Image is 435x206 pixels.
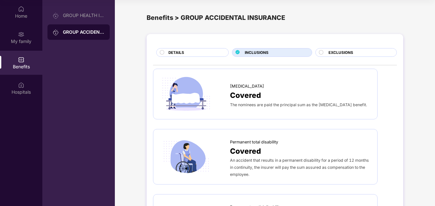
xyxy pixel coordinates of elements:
[53,13,59,19] img: svg+xml;base64,PHN2ZyB3aWR0aD0iMjAiIGhlaWdodD0iMjAiIHZpZXdCb3g9IjAgMCAyMCAyMCIgZmlsbD0ibm9uZSIgeG...
[18,82,24,88] img: svg+xml;base64,PHN2ZyBpZD0iSG9zcGl0YWxzIiB4bWxucz0iaHR0cDovL3d3dy53My5vcmcvMjAwMC9zdmciIHdpZHRoPS...
[160,75,213,112] img: icon
[53,29,59,36] img: svg+xml;base64,PHN2ZyB3aWR0aD0iMjAiIGhlaWdodD0iMjAiIHZpZXdCb3g9IjAgMCAyMCAyMCIgZmlsbD0ibm9uZSIgeG...
[168,50,184,56] span: DETAILS
[18,56,24,63] img: svg+xml;base64,PHN2ZyBpZD0iQmVuZWZpdHMiIHhtbG5zPSJodHRwOi8vd3d3LnczLm9yZy8yMDAwL3N2ZyIgd2lkdGg9Ij...
[160,138,213,175] img: icon
[230,139,278,145] span: Permanent total disability
[230,145,261,157] span: Covered
[230,102,367,107] span: The nominees are paid the principal sum as the [MEDICAL_DATA] benefit.
[328,50,353,56] span: EXCLUSIONS
[63,13,105,18] div: GROUP HEALTH INSURANCE25
[245,50,269,56] span: INCLUSIONS
[18,31,24,38] img: svg+xml;base64,PHN2ZyB3aWR0aD0iMjAiIGhlaWdodD0iMjAiIHZpZXdCb3g9IjAgMCAyMCAyMCIgZmlsbD0ibm9uZSIgeG...
[230,83,264,90] span: [MEDICAL_DATA]
[230,158,369,177] span: An accident that results in a permanent disability for a period of 12 months in continuity, the i...
[63,29,105,35] div: GROUP ACCIDENTAL INSURANCE
[18,6,24,12] img: svg+xml;base64,PHN2ZyBpZD0iSG9tZSIgeG1sbnM9Imh0dHA6Ly93d3cudzMub3JnLzIwMDAvc3ZnIiB3aWR0aD0iMjAiIG...
[147,13,403,23] div: Benefits > GROUP ACCIDENTAL INSURANCE
[230,90,261,101] span: Covered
